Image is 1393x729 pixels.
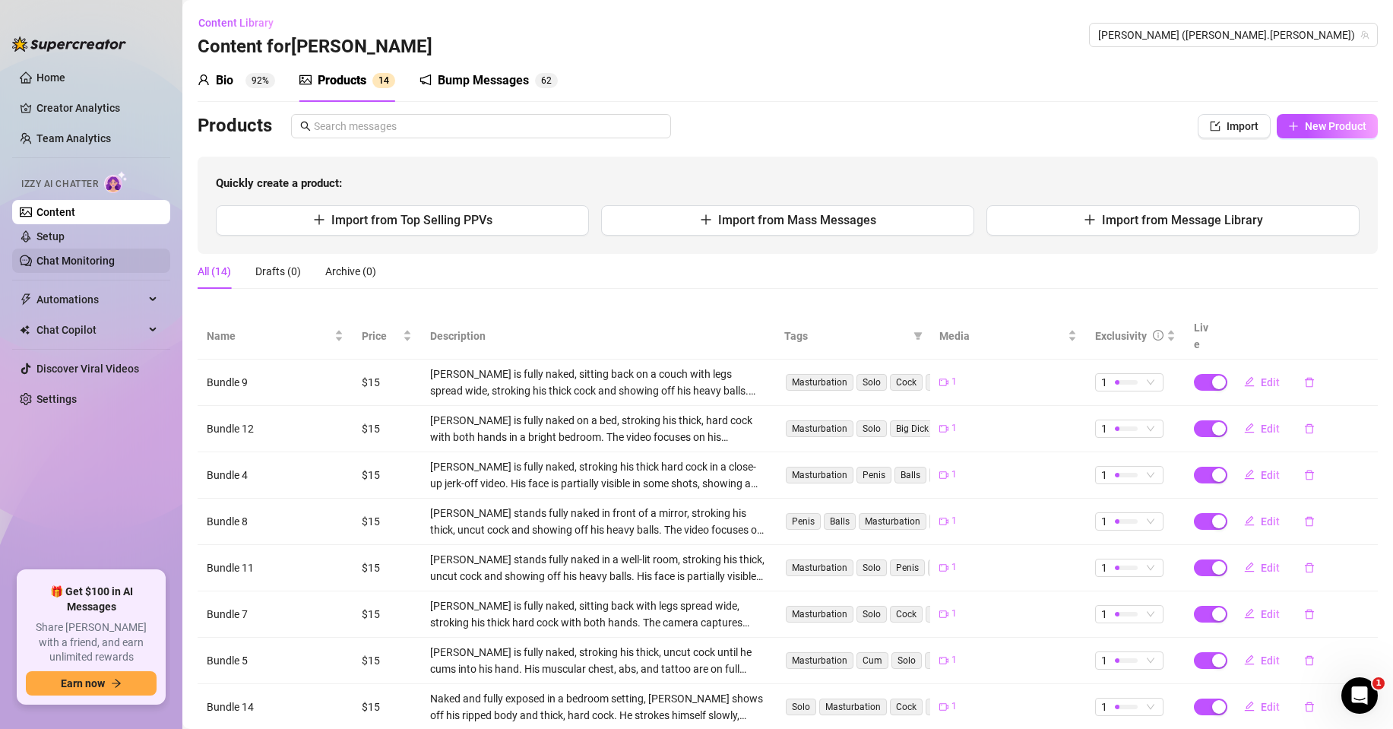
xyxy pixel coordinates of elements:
td: $15 [353,545,421,591]
span: Nathan (nathan.lewis) [1098,24,1369,46]
div: [PERSON_NAME] is fully naked, sitting back on a couch with legs spread wide, stroking his thick c... [430,366,766,399]
div: Naked and fully exposed in a bedroom setting, [PERSON_NAME] shows off his ripped body and thick, ... [430,690,766,724]
a: Settings [36,393,77,405]
span: Edit [1261,515,1280,528]
a: Content [36,206,75,218]
span: Solo [929,513,960,530]
span: 1 [1101,652,1107,669]
button: delete [1292,556,1327,580]
span: video-camera [939,378,948,387]
span: Automations [36,287,144,312]
span: import [1210,121,1220,132]
span: 1 [1101,513,1107,530]
div: [PERSON_NAME] is fully naked, stroking his thick, uncut cock until he cums into his hand. His mus... [430,644,766,677]
span: Import [1227,120,1258,132]
button: Edit [1232,556,1292,580]
span: 4 [384,75,389,86]
span: 1 [1101,606,1107,623]
span: delete [1304,702,1315,712]
span: Import from Message Library [1102,213,1263,227]
span: Name [207,328,331,344]
span: 1 [951,699,957,714]
span: delete [1304,423,1315,434]
span: Solo [856,559,887,576]
button: Import from Top Selling PPVs [216,205,589,236]
span: Big Dick [890,420,935,437]
button: Edit [1232,370,1292,395]
span: Cock [890,606,923,623]
button: Edit [1232,695,1292,719]
iframe: Intercom live chat [1341,677,1378,714]
span: 6 [541,75,546,86]
span: Balls [894,467,926,483]
span: 1 [951,421,957,436]
span: user [198,74,210,86]
span: team [1360,30,1369,40]
span: video-camera [939,656,948,665]
span: filter [910,325,926,347]
td: $15 [353,499,421,545]
th: Live [1185,313,1223,360]
img: logo-BBDzfeDw.svg [12,36,126,52]
span: plus [700,214,712,226]
button: delete [1292,509,1327,534]
button: Edit [1232,648,1292,673]
span: delete [1304,563,1315,573]
a: Setup [36,230,65,242]
span: arrow-right [111,678,122,689]
span: Chat Copilot [36,318,144,342]
div: [PERSON_NAME] stands fully naked in front of a mirror, stroking his thick, uncut cock and showing... [430,505,766,538]
td: $15 [353,638,421,684]
button: New Product [1277,114,1378,138]
span: plus [313,214,325,226]
span: Penis [786,513,821,530]
a: Creator Analytics [36,96,158,120]
button: Content Library [198,11,286,35]
span: edit [1244,469,1255,480]
span: video-camera [939,424,948,433]
span: Balls [926,606,958,623]
span: edit [1244,655,1255,665]
span: 1 [1101,420,1107,437]
span: 1 [1101,559,1107,576]
span: Penis [856,467,891,483]
span: video-camera [939,563,948,572]
span: thunderbolt [20,293,32,306]
span: Masturbation [786,559,853,576]
span: Cock [890,374,923,391]
button: Edit [1232,602,1292,626]
sup: 62 [535,73,558,88]
button: delete [1292,417,1327,441]
span: Import from Mass Messages [718,213,876,227]
span: edit [1244,376,1255,387]
a: Team Analytics [36,132,111,144]
span: 1 [951,607,957,621]
span: 1 [1372,677,1385,689]
span: Price [362,328,400,344]
span: 🎁 Get $100 in AI Messages [26,585,157,614]
span: Edit [1261,469,1280,481]
span: video-camera [939,702,948,712]
span: info-circle [1153,330,1163,341]
span: edit [1244,701,1255,712]
span: Edit [1261,701,1280,713]
div: Drafts (0) [255,263,301,280]
span: Edit [1261,562,1280,574]
span: edit [1244,515,1255,526]
span: Masturbation [819,699,887,715]
a: Discover Viral Videos [36,363,139,375]
span: Masturbation [786,374,853,391]
td: Bundle 9 [198,360,353,406]
td: Bundle 5 [198,638,353,684]
span: Penis [890,559,925,576]
h3: Content for [PERSON_NAME] [198,35,432,59]
td: $15 [353,452,421,499]
th: Media [930,313,1085,360]
span: 2 [546,75,552,86]
span: Masturbation [859,513,926,530]
button: delete [1292,648,1327,673]
span: Tags [784,328,907,344]
strong: Quickly create a product: [216,176,342,190]
th: Description [421,313,775,360]
div: All (14) [198,263,231,280]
